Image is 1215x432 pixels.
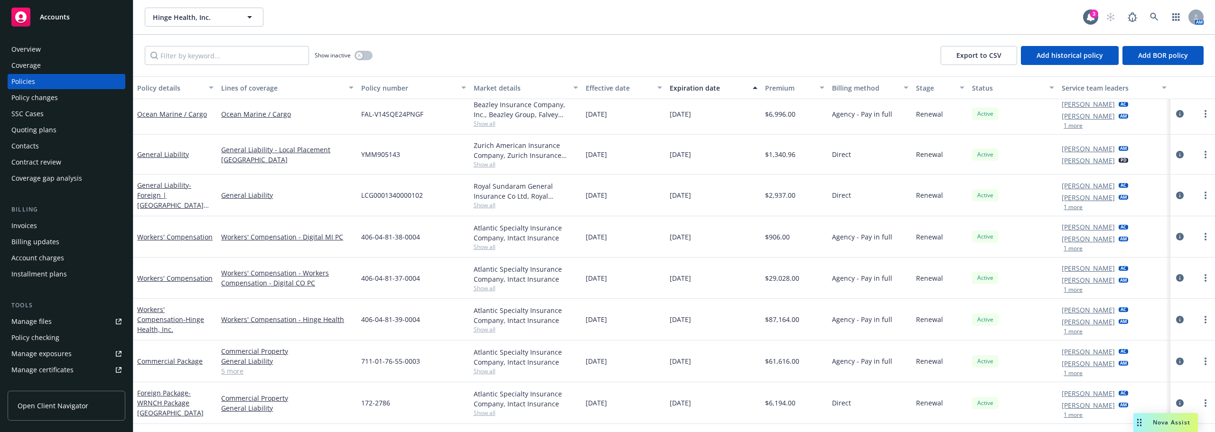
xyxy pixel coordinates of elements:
[916,398,943,408] span: Renewal
[221,109,354,119] a: Ocean Marine / Cargo
[474,367,578,375] span: Show all
[474,83,568,93] div: Market details
[11,42,41,57] div: Overview
[832,398,851,408] span: Direct
[1062,263,1115,273] a: [PERSON_NAME]
[361,273,420,283] span: 406-04-81-37-0004
[137,150,189,159] a: General Liability
[361,83,455,93] div: Policy number
[765,83,814,93] div: Premium
[1064,204,1083,210] button: 1 more
[11,155,61,170] div: Contract review
[976,357,995,366] span: Active
[670,190,691,200] span: [DATE]
[137,110,207,119] a: Ocean Marine / Cargo
[11,378,59,394] div: Manage claims
[221,83,343,93] div: Lines of coverage
[670,83,747,93] div: Expiration date
[916,149,943,159] span: Renewal
[11,218,37,233] div: Invoices
[1122,46,1204,65] button: Add BOR policy
[832,149,851,159] span: Direct
[474,389,578,409] div: Atlantic Specialty Insurance Company, Intact Insurance
[976,399,995,407] span: Active
[8,155,125,170] a: Contract review
[11,314,52,329] div: Manage files
[832,109,892,119] span: Agency - Pay in full
[1101,8,1120,27] a: Start snowing
[670,109,691,119] span: [DATE]
[765,109,795,119] span: $6,996.00
[361,149,400,159] span: YMM905143
[1174,397,1186,409] a: circleInformation
[1174,356,1186,367] a: circleInformation
[1200,397,1211,409] a: more
[1021,46,1119,65] button: Add historical policy
[832,190,851,200] span: Direct
[1090,9,1098,18] div: 3
[1062,305,1115,315] a: [PERSON_NAME]
[474,160,578,168] span: Show all
[137,305,204,334] a: Workers' Compensation
[11,330,59,345] div: Policy checking
[8,378,125,394] a: Manage claims
[1174,314,1186,325] a: circleInformation
[137,357,203,366] a: Commercial Package
[765,273,799,283] span: $29,028.00
[145,46,309,65] input: Filter by keyword...
[221,366,354,376] a: 5 more
[1064,412,1083,418] button: 1 more
[1064,287,1083,293] button: 1 more
[761,76,829,99] button: Premium
[976,315,995,324] span: Active
[137,181,209,220] span: - Foreign | [GEOGRAPHIC_DATA] Local General Liability
[941,46,1017,65] button: Export to CSV
[670,273,691,283] span: [DATE]
[586,149,607,159] span: [DATE]
[217,76,357,99] button: Lines of coverage
[315,51,351,59] span: Show inactive
[968,76,1058,99] button: Status
[1064,329,1083,334] button: 1 more
[361,190,423,200] span: LCG0001340000102
[1200,149,1211,160] a: more
[586,190,607,200] span: [DATE]
[1062,181,1115,191] a: [PERSON_NAME]
[11,58,41,73] div: Coverage
[1174,272,1186,284] a: circleInformation
[765,149,795,159] span: $1,340.96
[670,149,691,159] span: [DATE]
[916,273,943,283] span: Renewal
[765,314,799,324] span: $87,164.00
[474,284,578,292] span: Show all
[8,234,125,249] a: Billing updates
[828,76,912,99] button: Billing method
[8,138,125,154] a: Contacts
[11,267,67,282] div: Installment plans
[666,76,761,99] button: Expiration date
[474,119,578,128] span: Show all
[916,356,943,366] span: Renewal
[8,122,125,138] a: Quoting plans
[221,232,354,242] a: Workers' Compensation - Digital MI PC
[11,90,58,105] div: Policy changes
[1200,190,1211,201] a: more
[8,346,125,361] span: Manage exposures
[670,356,691,366] span: [DATE]
[1058,76,1170,99] button: Service team leaders
[976,110,995,118] span: Active
[765,356,799,366] span: $61,616.00
[1062,400,1115,410] a: [PERSON_NAME]
[221,190,354,200] a: General Liability
[832,356,892,366] span: Agency - Pay in full
[145,8,263,27] button: Hinge Health, Inc.
[474,347,578,367] div: Atlantic Specialty Insurance Company, Intact Insurance
[474,100,578,119] div: Beazley Insurance Company, Inc., Beazley Group, Falvey Cargo
[1062,234,1115,244] a: [PERSON_NAME]
[1064,370,1083,376] button: 1 more
[1037,51,1103,60] span: Add historical policy
[670,314,691,324] span: [DATE]
[221,403,354,413] a: General Liability
[221,268,354,288] a: Workers' Compensation - Workers Compensation - Digital CO PC
[916,190,943,200] span: Renewal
